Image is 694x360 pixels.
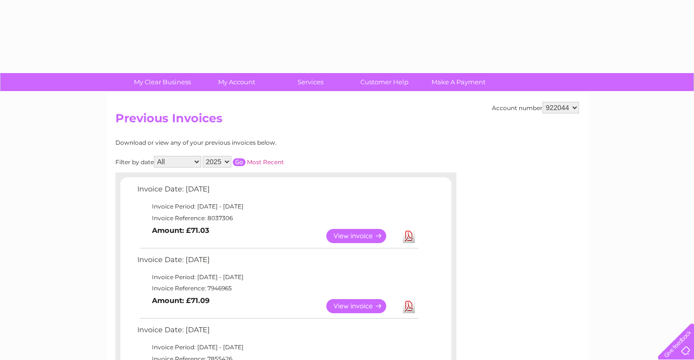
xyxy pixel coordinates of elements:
div: Filter by date [115,156,371,168]
b: Amount: £71.03 [152,226,209,235]
a: Download [403,299,415,313]
td: Invoice Reference: 8037306 [135,212,420,224]
div: Account number [492,102,579,114]
div: Download or view any of your previous invoices below. [115,139,371,146]
td: Invoice Date: [DATE] [135,183,420,201]
a: Most Recent [247,158,284,166]
td: Invoice Date: [DATE] [135,323,420,341]
td: Invoice Period: [DATE] - [DATE] [135,201,420,212]
a: Download [403,229,415,243]
td: Invoice Period: [DATE] - [DATE] [135,271,420,283]
b: Amount: £71.09 [152,296,209,305]
a: View [326,229,398,243]
td: Invoice Reference: 7946965 [135,283,420,294]
a: Make A Payment [418,73,499,91]
a: View [326,299,398,313]
a: My Account [196,73,277,91]
a: Customer Help [344,73,425,91]
td: Invoice Date: [DATE] [135,253,420,271]
h2: Previous Invoices [115,112,579,130]
a: My Clear Business [122,73,203,91]
a: Services [270,73,351,91]
td: Invoice Period: [DATE] - [DATE] [135,341,420,353]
